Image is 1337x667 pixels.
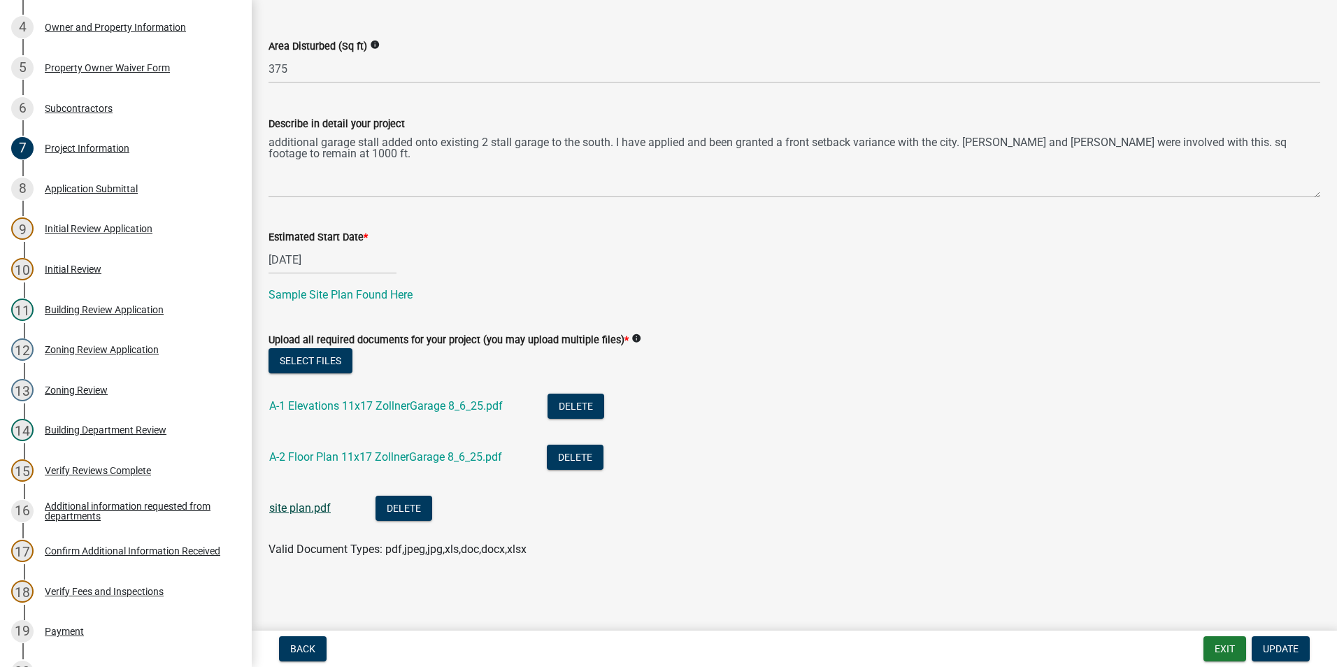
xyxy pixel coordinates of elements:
a: A-1 Elevations 11x17 ZollnerGarage 8_6_25.pdf [269,399,503,413]
div: Building Review Application [45,305,164,315]
button: Delete [547,445,603,470]
i: info [631,333,641,343]
button: Delete [376,496,432,521]
span: Update [1263,643,1299,654]
div: 11 [11,299,34,321]
div: 5 [11,57,34,79]
div: Zoning Review [45,385,108,395]
label: Area Disturbed (Sq ft) [269,42,367,52]
div: Initial Review [45,264,101,274]
div: Application Submittal [45,184,138,194]
div: Property Owner Waiver Form [45,63,170,73]
label: Describe in detail your project [269,120,405,129]
span: Valid Document Types: pdf,jpeg,jpg,xls,doc,docx,xlsx [269,543,527,556]
div: Project Information [45,143,129,153]
div: 12 [11,338,34,361]
div: 19 [11,620,34,643]
div: 4 [11,16,34,38]
div: Additional information requested from departments [45,501,229,521]
div: 13 [11,379,34,401]
button: Update [1252,636,1310,661]
div: Verify Fees and Inspections [45,587,164,596]
div: 6 [11,97,34,120]
i: info [370,40,380,50]
div: 18 [11,580,34,603]
div: Payment [45,626,84,636]
div: 8 [11,178,34,200]
button: Exit [1203,636,1246,661]
div: 14 [11,419,34,441]
a: site plan.pdf [269,501,331,515]
div: 9 [11,217,34,240]
button: Select files [269,348,352,373]
div: Verify Reviews Complete [45,466,151,475]
input: mm/dd/yyyy [269,245,396,274]
wm-modal-confirm: Delete Document [547,452,603,465]
button: Back [279,636,327,661]
div: Owner and Property Information [45,22,186,32]
button: Delete [548,394,604,419]
div: Subcontractors [45,103,113,113]
wm-modal-confirm: Delete Document [376,503,432,516]
div: Confirm Additional Information Received [45,546,220,556]
span: Back [290,643,315,654]
a: Sample Site Plan Found Here [269,288,413,301]
label: Estimated Start Date [269,233,368,243]
a: A-2 Floor Plan 11x17 ZollnerGarage 8_6_25.pdf [269,450,502,464]
div: 16 [11,500,34,522]
wm-modal-confirm: Delete Document [548,401,604,414]
div: 10 [11,258,34,280]
div: Zoning Review Application [45,345,159,354]
div: Initial Review Application [45,224,152,234]
div: 17 [11,540,34,562]
div: 7 [11,137,34,159]
label: Upload all required documents for your project (you may upload multiple files) [269,336,629,345]
div: Building Department Review [45,425,166,435]
div: 15 [11,459,34,482]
